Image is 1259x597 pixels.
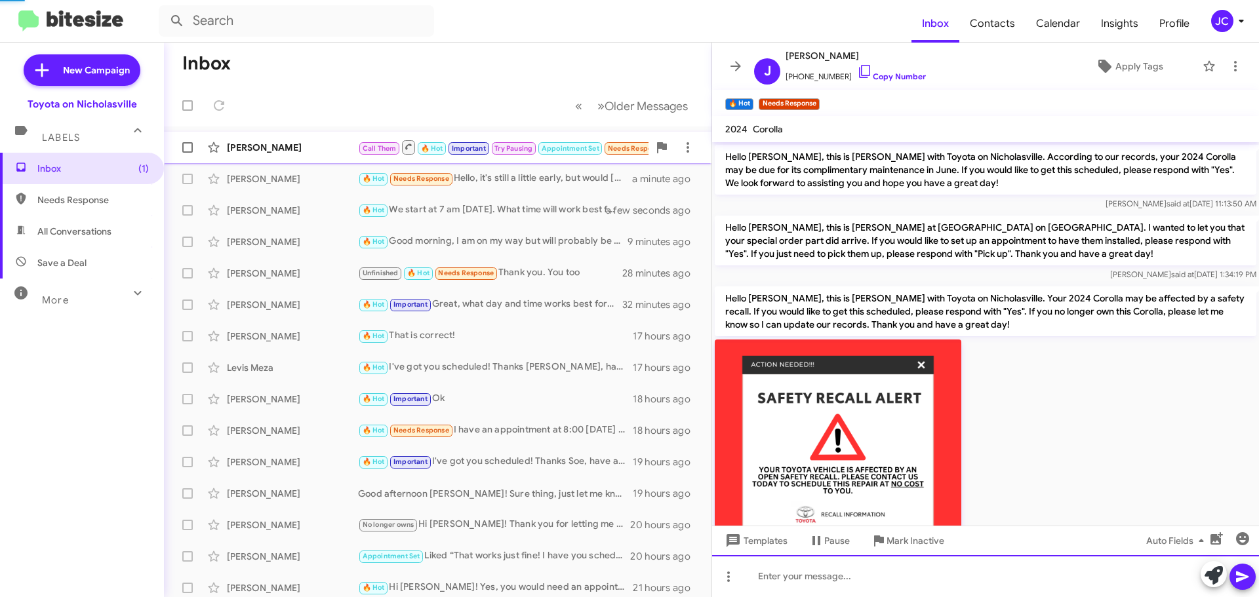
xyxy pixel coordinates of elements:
span: 🔥 Hot [363,300,385,309]
div: 21 hours ago [633,581,701,594]
span: 🔥 Hot [363,237,385,246]
a: Copy Number [857,71,926,81]
span: 🔥 Hot [363,363,385,372]
h1: Inbox [182,53,231,74]
span: Mark Inactive [887,529,944,552]
div: I've got you scheduled! Thanks Soe, have a great day! [358,454,633,469]
button: Next [590,92,696,119]
span: Labels [42,132,80,144]
span: 🔥 Hot [363,332,385,340]
span: Try Pausing [494,144,532,153]
input: Search [159,5,434,37]
div: Great, what day and time works best for you? [358,297,622,312]
div: 20 hours ago [630,518,701,531]
span: 🔥 Hot [407,269,430,277]
div: a few seconds ago [622,204,701,217]
div: [PERSON_NAME] [227,424,358,437]
span: Auto Fields [1146,529,1209,552]
div: Good afternoon [PERSON_NAME]! Sure thing, just let me know when you'd like to come in! :) [358,487,633,500]
span: « [575,98,582,114]
nav: Page navigation example [568,92,696,119]
span: Appointment Set [363,552,420,560]
span: Unfinished [363,269,399,277]
small: Needs Response [759,98,819,110]
span: Insights [1090,5,1149,43]
span: 🔥 Hot [363,206,385,214]
div: [PERSON_NAME] [227,518,358,531]
span: Older Messages [605,99,688,113]
span: Important [393,395,428,403]
div: Levis Meza [227,361,358,374]
span: [PHONE_NUMBER] [786,64,926,83]
button: Auto Fields [1136,529,1220,552]
div: [PERSON_NAME] [227,235,358,248]
div: Hi [PERSON_NAME]! Thank you for letting me know. Have a great day! [358,517,630,532]
div: [PERSON_NAME] [227,550,358,563]
span: 2024 [725,123,748,135]
p: Hello [PERSON_NAME], this is [PERSON_NAME] with Toyota on Nicholasville. According to our records... [715,145,1256,195]
div: 28 minutes ago [622,267,701,280]
span: Needs Response [393,174,449,183]
span: Apply Tags [1115,54,1163,78]
span: Needs Response [37,193,149,206]
span: (1) [138,162,149,175]
a: Calendar [1026,5,1090,43]
div: 17 hours ago [633,361,701,374]
a: Profile [1149,5,1200,43]
button: Templates [712,529,798,552]
span: Important [393,300,428,309]
button: Mark Inactive [860,529,955,552]
div: [PERSON_NAME] [227,330,358,343]
div: That is correct! [358,328,633,343]
span: [PERSON_NAME] [DATE] 1:34:19 PM [1110,269,1256,279]
p: Hello [PERSON_NAME], this is [PERSON_NAME] with Toyota on Nicholasville. Your 2024 Corolla may be... [715,286,1256,336]
span: New Campaign [63,64,130,77]
div: [PERSON_NAME] [227,298,358,311]
div: Or [DATE] [358,139,649,155]
div: [PERSON_NAME] [227,141,358,154]
div: [PERSON_NAME] [227,455,358,469]
button: Pause [798,529,860,552]
img: ME321c907dc2d5836359bfbd4382eb1787 [715,339,961,546]
span: 🔥 Hot [363,395,385,403]
span: 🔥 Hot [363,174,385,183]
span: Pause [824,529,850,552]
span: Save a Deal [37,256,87,269]
span: » [597,98,605,114]
span: Call Them [363,144,397,153]
div: We start at 7 am [DATE]. What time will work best for you? [358,202,622,218]
span: Templates [723,529,788,552]
div: 20 hours ago [630,550,701,563]
span: Needs Response [393,426,449,434]
div: 19 hours ago [633,455,701,469]
div: 32 minutes ago [622,298,701,311]
p: Hello [PERSON_NAME], this is [PERSON_NAME] at [GEOGRAPHIC_DATA] on [GEOGRAPHIC_DATA]. I wanted to... [715,216,1256,265]
span: Needs Response [438,269,494,277]
span: Appointment Set [542,144,599,153]
span: J [764,61,771,82]
span: Contacts [959,5,1026,43]
div: [PERSON_NAME] [227,393,358,406]
div: Hello, it's still a little early, but would [DATE] afternoon work? [358,171,632,186]
span: 🔥 Hot [363,426,385,434]
div: Liked “That works just fine! I have you scheduled for 8:30 AM - [DATE]. Let me know if you need a... [358,549,630,564]
span: Corolla [753,123,783,135]
div: 18 hours ago [633,424,701,437]
small: 🔥 Hot [725,98,753,110]
a: Inbox [911,5,959,43]
span: No longer owns [363,520,414,529]
span: 🔥 Hot [363,583,385,592]
span: Needs Response [608,144,664,153]
div: 9 minutes ago [628,235,701,248]
button: Previous [567,92,590,119]
div: 17 hours ago [633,330,701,343]
div: Toyota on Nicholasville [28,98,137,111]
div: Thank you. You too [358,265,622,280]
div: 18 hours ago [633,393,701,406]
div: Hi [PERSON_NAME]! Yes, you would need an appointment for that, it wouldn't take long at all. Do y... [358,580,633,595]
span: said at [1171,269,1194,279]
span: Important [393,457,428,466]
